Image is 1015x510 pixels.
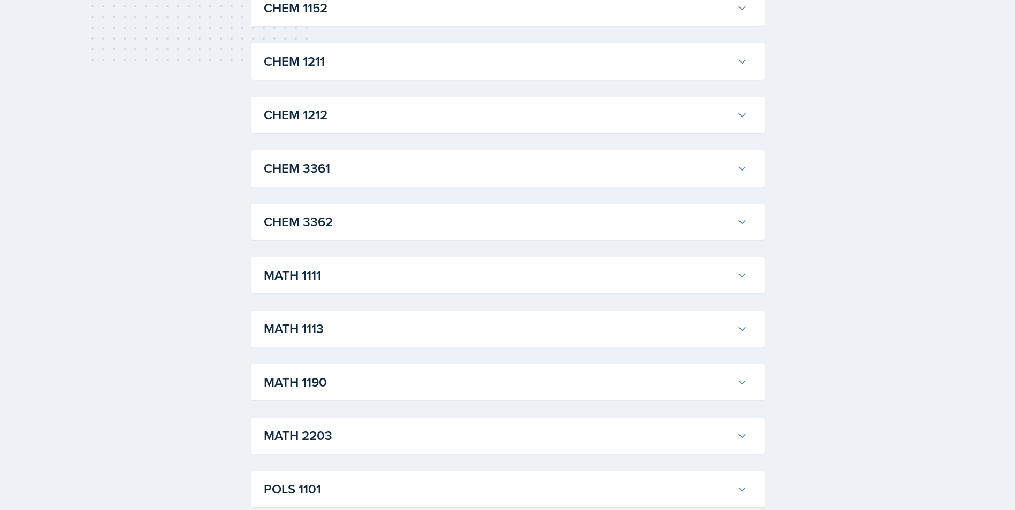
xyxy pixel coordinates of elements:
[262,477,750,501] button: POLS 1101
[262,210,750,234] button: CHEM 3362
[262,103,750,127] button: CHEM 1212
[262,370,750,394] button: MATH 1190
[264,426,732,445] h3: MATH 2203
[264,480,732,499] h3: POLS 1101
[262,424,750,447] button: MATH 2203
[264,373,732,392] h3: MATH 1190
[264,212,732,231] h3: CHEM 3362
[264,266,732,285] h3: MATH 1111
[264,159,732,178] h3: CHEM 3361
[262,157,750,180] button: CHEM 3361
[262,50,750,73] button: CHEM 1211
[264,105,732,125] h3: CHEM 1212
[264,52,732,71] h3: CHEM 1211
[262,264,750,287] button: MATH 1111
[264,319,732,338] h3: MATH 1113
[262,317,750,341] button: MATH 1113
